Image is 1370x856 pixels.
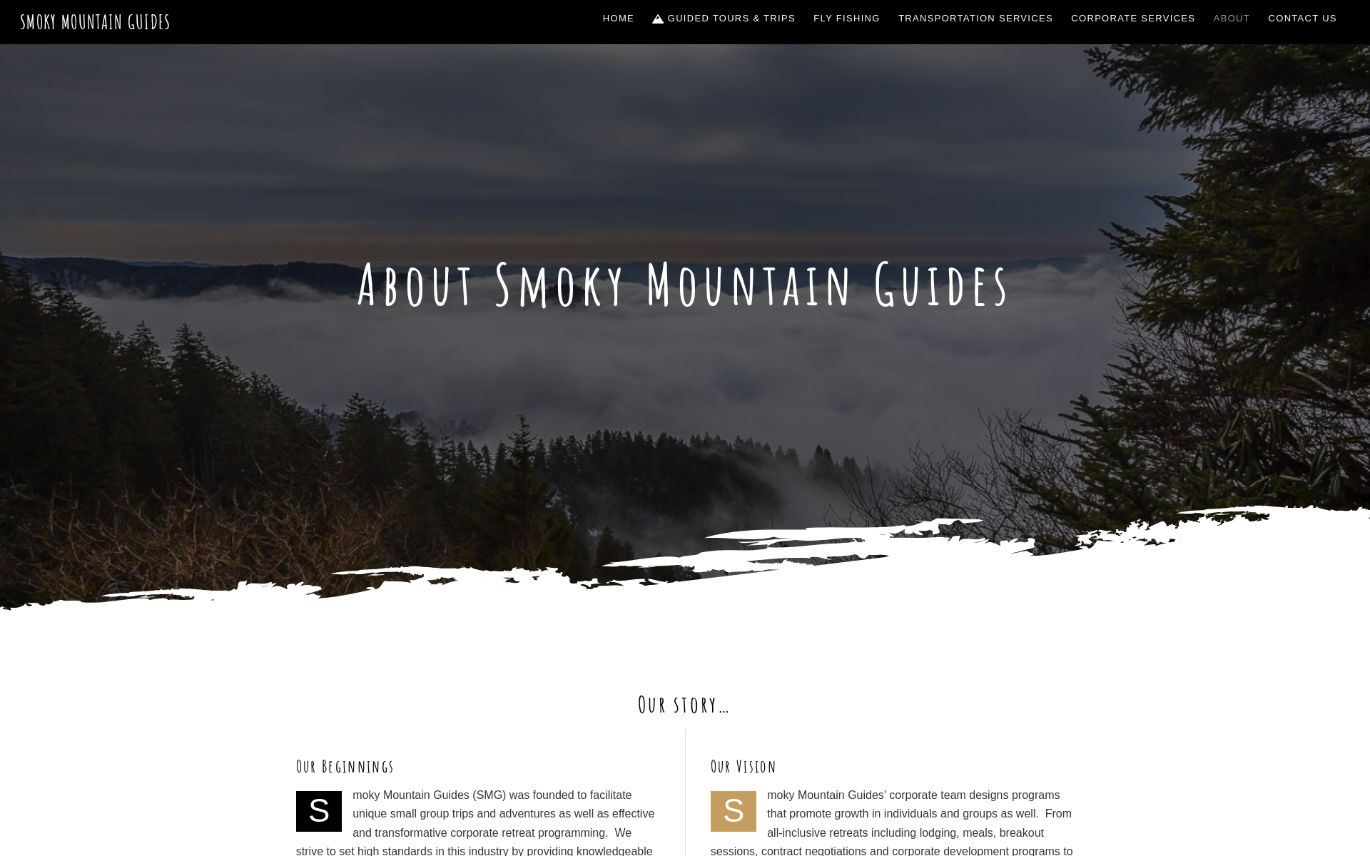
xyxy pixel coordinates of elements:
[893,4,1058,34] a: Transportation Services
[1066,4,1202,34] a: Corporate Services
[1208,4,1256,34] a: About
[20,10,171,34] a: Smoky Mountain Guides
[711,755,1074,778] h3: Our Vision
[296,755,660,778] h3: Our Beginnings
[271,689,1099,719] h2: Our story…
[808,4,886,34] a: Fly Fishing
[597,4,640,34] a: Home
[647,4,801,34] a: Guided Tours & Trips
[1263,4,1343,34] a: Contact Us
